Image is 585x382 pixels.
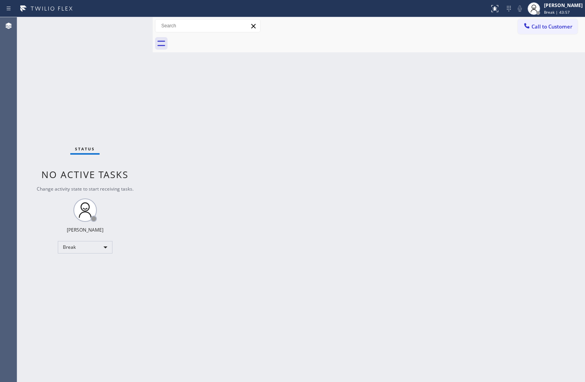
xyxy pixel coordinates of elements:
span: Status [75,146,95,152]
span: Call to Customer [531,23,573,30]
button: Mute [514,3,525,14]
span: Break | 43:57 [544,9,570,15]
div: [PERSON_NAME] [544,2,583,9]
span: Change activity state to start receiving tasks. [37,186,134,192]
input: Search [155,20,260,32]
span: No active tasks [41,168,128,181]
div: [PERSON_NAME] [67,227,103,233]
button: Call to Customer [518,19,578,34]
div: Break [58,241,112,253]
